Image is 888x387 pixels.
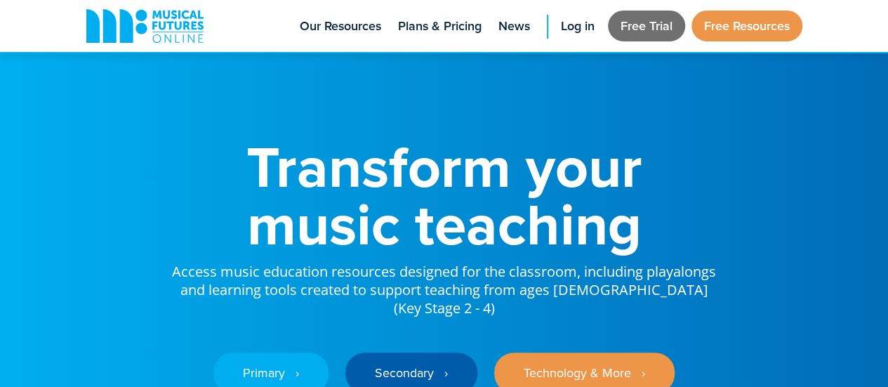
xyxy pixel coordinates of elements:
p: Access music education resources designed for the classroom, including playalongs and learning to... [171,253,718,317]
h1: Transform your music teaching [171,138,718,253]
span: Log in [561,17,595,36]
a: Free Trial [608,11,685,41]
a: Free Resources [691,11,802,41]
span: News [498,17,530,36]
span: Plans & Pricing [398,17,482,36]
span: Our Resources [300,17,381,36]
